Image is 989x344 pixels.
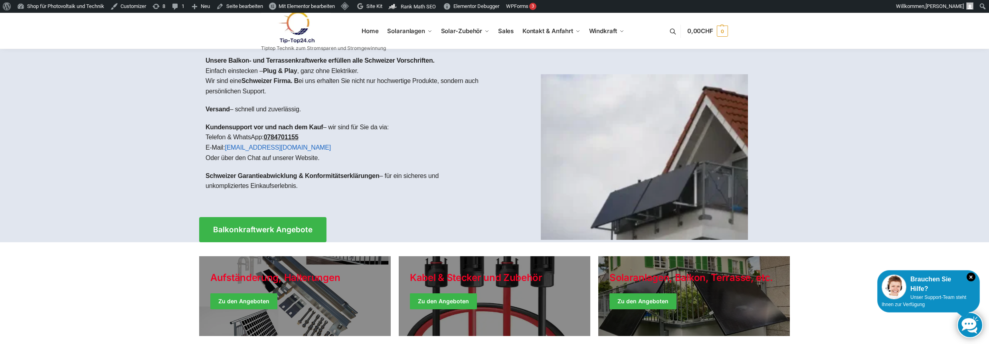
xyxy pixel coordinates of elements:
[387,27,425,35] span: Solaranlagen
[441,27,483,35] span: Solar-Zubehör
[206,104,488,115] p: – schnell und zuverlässig.
[882,275,975,294] div: Brauchen Sie Hilfe?
[206,124,323,130] strong: Kundensupport vor und nach dem Kauf
[687,27,713,35] span: 0,00
[585,13,627,49] a: Windkraft
[261,11,331,43] img: Solaranlagen, Speicheranlagen und Energiesparprodukte
[494,13,517,49] a: Sales
[522,27,573,35] span: Kontakt & Anfahrt
[717,26,728,37] span: 0
[206,57,435,64] strong: Unsere Balkon- und Terrassenkraftwerke erfüllen alle Schweizer Vorschriften.
[206,122,488,163] p: – wir sind für Sie da via: Telefon & WhatsApp: E-Mail: Oder über den Chat auf unserer Website.
[225,144,331,151] a: [EMAIL_ADDRESS][DOMAIN_NAME]
[598,256,790,336] a: Winter Jackets
[261,46,386,51] p: Tiptop Technik zum Stromsparen und Stromgewinnung
[589,27,617,35] span: Windkraft
[882,295,966,307] span: Unser Support-Team steht Ihnen zur Verfügung
[366,3,382,9] span: Site Kit
[687,19,728,43] a: 0,00CHF 0
[384,13,435,49] a: Solaranlagen
[926,3,964,9] span: [PERSON_NAME]
[701,27,713,35] span: CHF
[213,226,313,233] span: Balkonkraftwerk Angebote
[498,27,514,35] span: Sales
[264,134,299,140] tcxspan: Call 0784701155 via 3CX
[541,74,748,240] img: Home 1
[206,106,230,113] strong: Versand
[279,3,335,9] span: Mit Elementor bearbeiten
[206,76,488,96] p: Wir sind eine ei uns erhalten Sie nicht nur hochwertige Produkte, sondern auch persönlichen Support.
[206,172,380,179] strong: Schweizer Garantieabwicklung & Konformitätserklärungen
[519,13,584,49] a: Kontakt & Anfahrt
[437,13,493,49] a: Solar-Zubehör
[401,4,436,10] span: Rank Math SEO
[966,2,973,10] img: Benutzerbild von Rupert Spoddig
[967,273,975,281] i: Schließen
[241,77,299,84] strong: Schweizer Firma. B
[399,256,590,336] a: Holiday Style
[263,67,297,74] strong: Plug & Play
[882,275,906,299] img: Customer service
[199,256,391,336] a: Holiday Style
[199,49,494,205] div: Einfach einstecken – , ganz ohne Elektriker.
[206,171,488,191] p: – für ein sicheres und unkompliziertes Einkaufserlebnis.
[199,217,326,242] a: Balkonkraftwerk Angebote
[529,3,536,10] div: 3
[687,13,728,50] nav: Cart contents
